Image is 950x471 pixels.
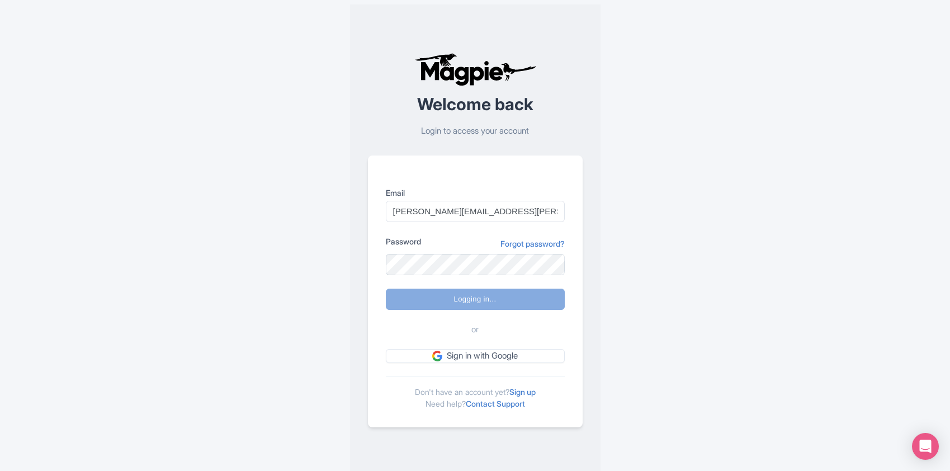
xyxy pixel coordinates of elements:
label: Password [386,235,421,247]
label: Email [386,187,565,199]
a: Sign in with Google [386,349,565,363]
input: Logging in... [386,289,565,310]
span: or [471,323,479,336]
img: logo-ab69f6fb50320c5b225c76a69d11143b.png [412,53,538,86]
p: Login to access your account [368,125,583,138]
div: Open Intercom Messenger [912,433,939,460]
a: Forgot password? [500,238,565,249]
a: Contact Support [466,399,525,408]
img: google.svg [432,351,442,361]
div: Don't have an account yet? Need help? [386,376,565,409]
input: you@example.com [386,201,565,222]
h2: Welcome back [368,95,583,114]
a: Sign up [509,387,536,397]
